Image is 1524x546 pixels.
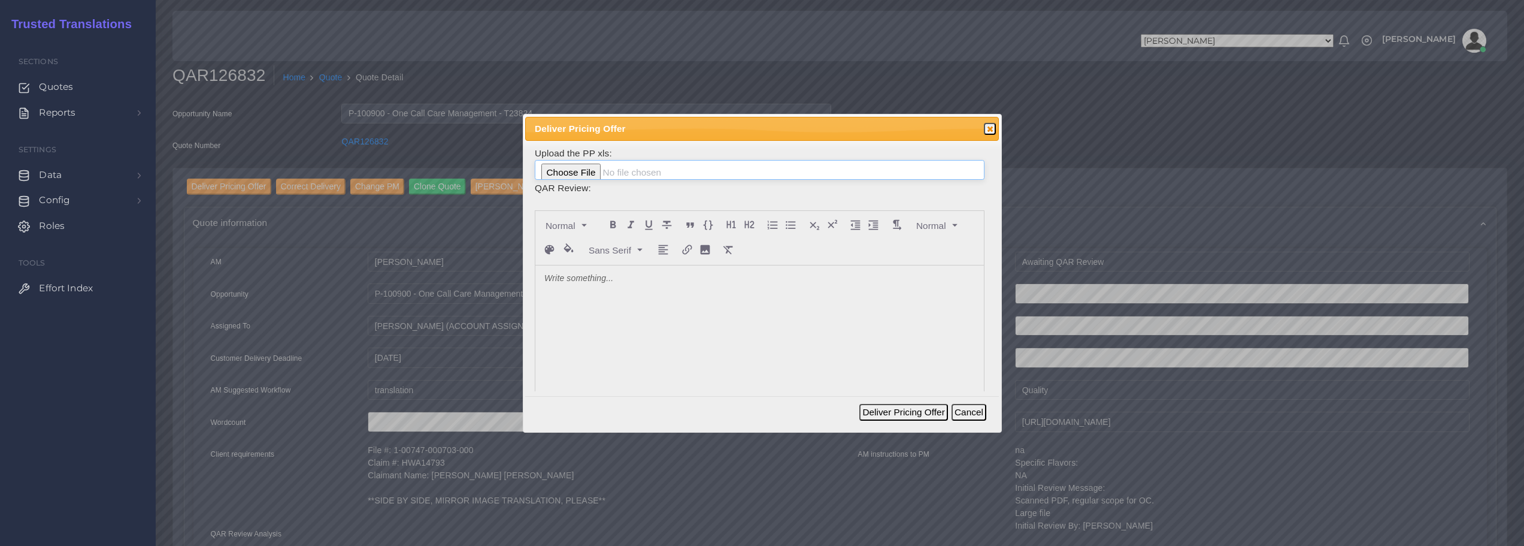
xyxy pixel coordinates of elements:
a: Effort Index [9,276,147,301]
span: Config [39,194,70,207]
a: Quotes [9,74,147,99]
span: Roles [39,219,65,233]
span: Settings [19,145,56,154]
span: Deliver Pricing Offer [535,122,944,135]
a: Reports [9,100,147,125]
span: Tools [19,258,46,267]
a: Data [9,162,147,188]
a: Trusted Translations [3,14,132,34]
td: Upload the PP xls: [534,146,985,181]
button: Deliver Pricing Offer [859,404,947,421]
span: Data [39,168,62,182]
button: Cancel [952,404,986,421]
td: QAR Review: [534,180,985,195]
a: Roles [9,213,147,239]
span: Sections [19,57,58,66]
span: Effort Index [39,282,93,295]
button: Close [984,123,996,135]
a: Config [9,188,147,213]
span: Quotes [39,80,73,93]
h2: Trusted Translations [3,17,132,31]
span: Reports [39,106,75,119]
